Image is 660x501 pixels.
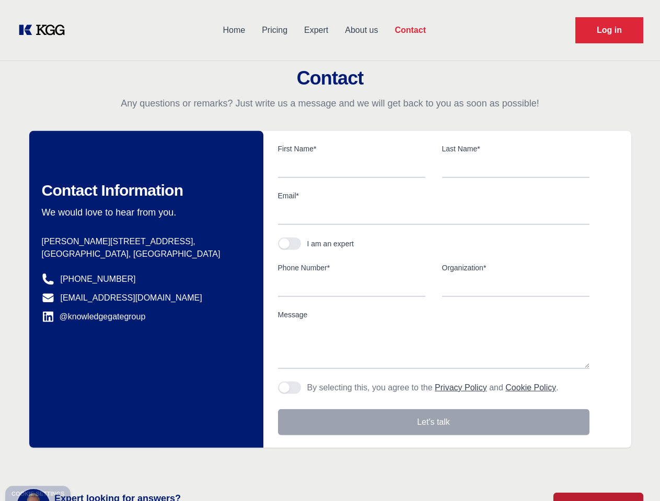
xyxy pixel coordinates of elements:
p: By selecting this, you agree to the and . [307,381,559,394]
a: Home [214,17,253,44]
a: Contact [386,17,434,44]
a: KOL Knowledge Platform: Talk to Key External Experts (KEE) [17,22,73,39]
label: Email* [278,190,589,201]
div: I am an expert [307,238,354,249]
iframe: Chat Widget [608,451,660,501]
p: [PERSON_NAME][STREET_ADDRESS], [42,235,247,248]
a: Expert [296,17,337,44]
a: Pricing [253,17,296,44]
button: Let's talk [278,409,589,435]
label: Organization* [442,263,589,273]
label: First Name* [278,144,425,154]
a: [PHONE_NUMBER] [61,273,136,285]
p: [GEOGRAPHIC_DATA], [GEOGRAPHIC_DATA] [42,248,247,260]
p: We would love to hear from you. [42,206,247,219]
label: Last Name* [442,144,589,154]
a: About us [337,17,386,44]
a: [EMAIL_ADDRESS][DOMAIN_NAME] [61,292,202,304]
a: Privacy Policy [435,383,487,392]
label: Message [278,309,589,320]
a: @knowledgegategroup [42,311,146,323]
label: Phone Number* [278,263,425,273]
p: Any questions or remarks? Just write us a message and we will get back to you as soon as possible! [13,97,647,110]
div: Cookie settings [11,491,64,497]
a: Request Demo [575,17,643,43]
h2: Contact [13,68,647,89]
h2: Contact Information [42,181,247,200]
a: Cookie Policy [505,383,556,392]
